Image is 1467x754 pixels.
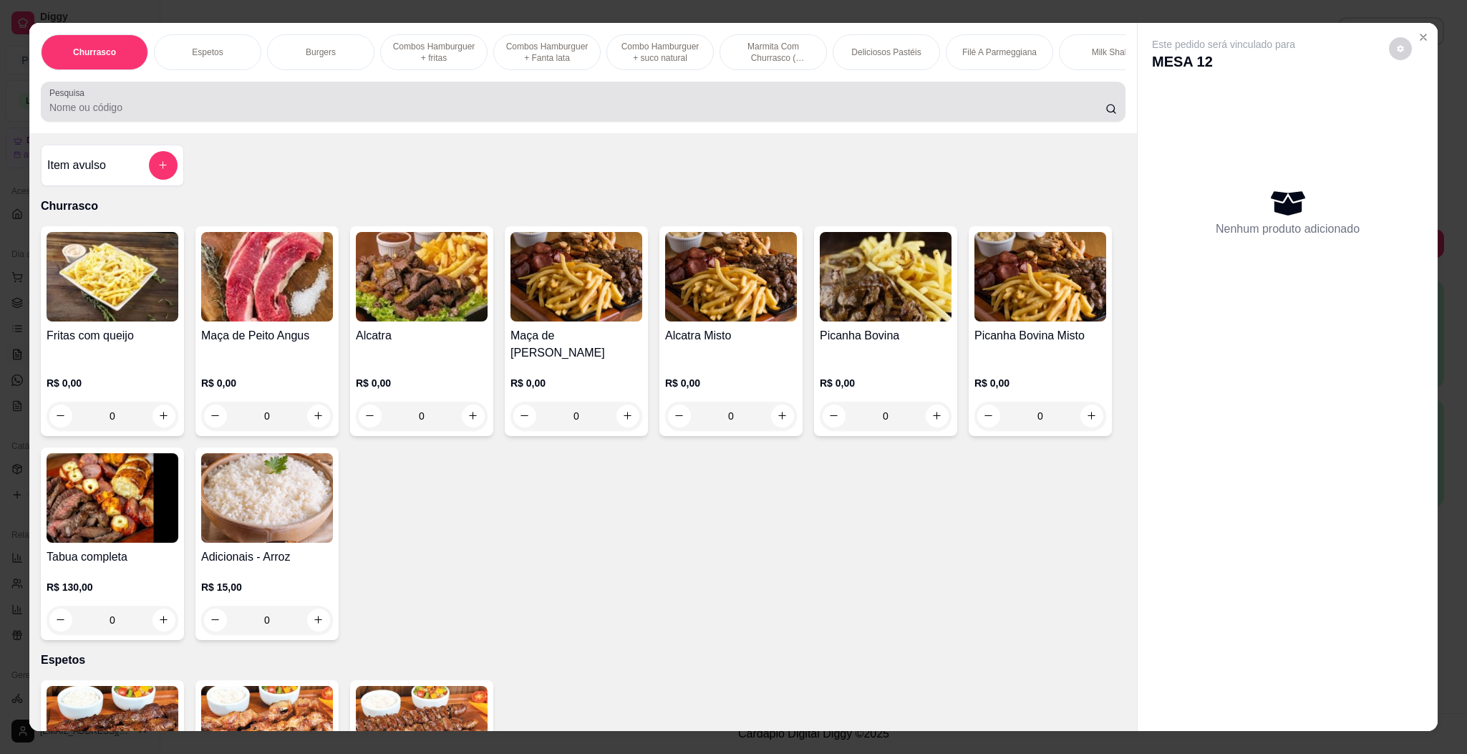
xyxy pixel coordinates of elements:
[201,327,333,344] h4: Maça de Peito Angus
[149,151,178,180] button: add-separate-item
[201,232,333,322] img: product-image
[619,41,702,64] p: Combo Hamburguer + suco natural
[201,453,333,543] img: product-image
[974,232,1106,322] img: product-image
[47,580,178,594] p: R$ 130,00
[732,41,815,64] p: Marmita Com Churrasco ( Novidade )
[49,100,1105,115] input: Pesquisa
[73,47,116,58] p: Churrasco
[510,327,642,362] h4: Maça de [PERSON_NAME]
[392,41,475,64] p: Combos Hamburguer + fritas
[192,47,223,58] p: Espetos
[665,376,797,390] p: R$ 0,00
[820,376,952,390] p: R$ 0,00
[1152,37,1295,52] p: Este pedido será vinculado para
[47,376,178,390] p: R$ 0,00
[49,87,89,99] label: Pesquisa
[962,47,1037,58] p: Filé A Parmeggiana
[1092,47,1134,58] p: Milk Shake
[1216,221,1360,238] p: Nenhum produto adicionado
[974,376,1106,390] p: R$ 0,00
[1389,37,1412,60] button: decrease-product-quantity
[505,41,589,64] p: Combos Hamburguer + Fanta lata
[204,609,227,632] button: decrease-product-quantity
[1412,26,1435,49] button: Close
[974,327,1106,344] h4: Picanha Bovina Misto
[665,327,797,344] h4: Alcatra Misto
[47,232,178,322] img: product-image
[851,47,921,58] p: Deliciosos Pastéis
[47,327,178,344] h4: Fritas com queijo
[510,232,642,322] img: product-image
[47,453,178,543] img: product-image
[201,376,333,390] p: R$ 0,00
[41,198,1125,215] p: Churrasco
[820,232,952,322] img: product-image
[47,548,178,566] h4: Tabua completa
[1152,52,1295,72] p: MESA 12
[307,609,330,632] button: increase-product-quantity
[47,157,106,174] h4: Item avulso
[510,376,642,390] p: R$ 0,00
[201,580,333,594] p: R$ 15,00
[665,232,797,322] img: product-image
[41,652,1125,669] p: Espetos
[356,327,488,344] h4: Alcatra
[356,232,488,322] img: product-image
[306,47,336,58] p: Burgers
[201,548,333,566] h4: Adicionais - Arroz
[356,376,488,390] p: R$ 0,00
[820,327,952,344] h4: Picanha Bovina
